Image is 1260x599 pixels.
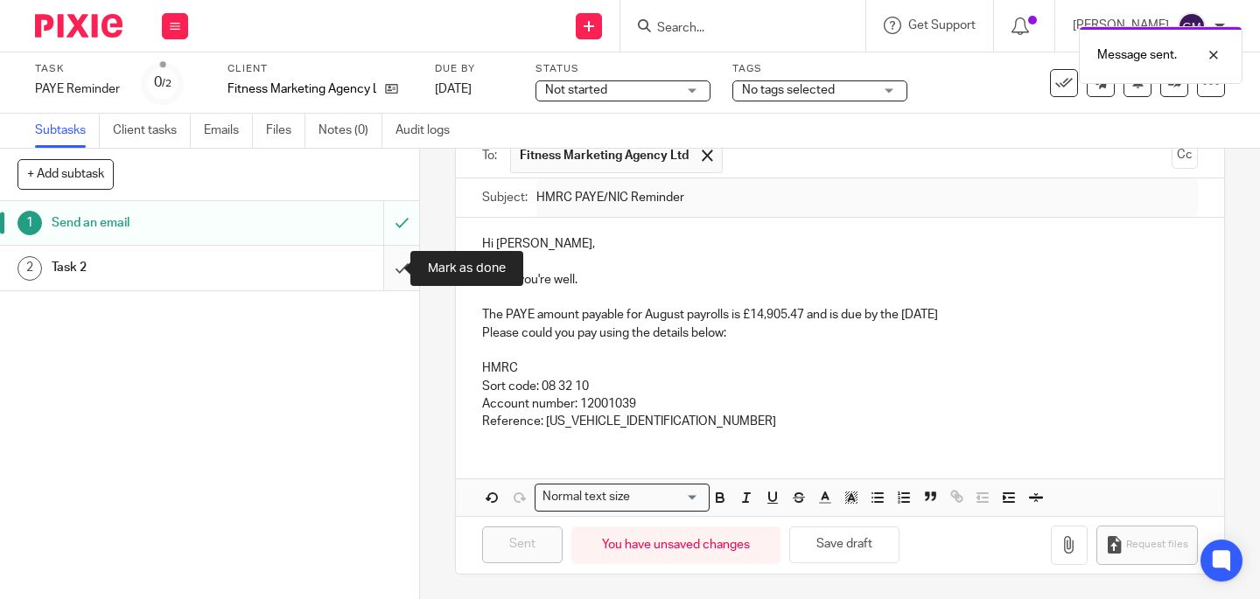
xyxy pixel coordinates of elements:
[482,359,1198,377] p: HMRC
[545,84,607,96] span: Not started
[520,147,689,164] span: Fitness Marketing Agency Ltd
[204,114,253,148] a: Emails
[482,271,1198,289] p: I hope you're well.
[539,488,634,506] span: Normal text size
[35,114,100,148] a: Subtasks
[482,235,1198,253] p: Hi [PERSON_NAME],
[35,80,120,98] div: PAYE Reminder
[113,114,191,148] a: Client tasks
[1097,46,1177,64] p: Message sent.
[482,189,528,206] label: Subject:
[482,147,501,164] label: To:
[17,256,42,281] div: 2
[482,395,1198,413] p: Account number: 12001039
[1178,12,1206,40] img: svg%3E
[1126,538,1188,552] span: Request files
[789,526,899,564] button: Save draft
[162,79,171,88] small: /2
[482,378,1198,395] p: Sort code: 08 32 10
[571,526,780,564] div: You have unsaved changes
[636,488,699,506] input: Search for option
[35,62,120,76] label: Task
[742,84,835,96] span: No tags selected
[35,14,122,38] img: Pixie
[435,83,472,95] span: [DATE]
[154,73,171,93] div: 0
[1172,143,1198,169] button: Cc
[52,210,262,236] h1: Send an email
[17,159,114,189] button: + Add subtask
[227,62,413,76] label: Client
[395,114,463,148] a: Audit logs
[318,114,382,148] a: Notes (0)
[535,484,710,511] div: Search for option
[535,62,710,76] label: Status
[482,413,1198,430] p: Reference: [US_VEHICLE_IDENTIFICATION_NUMBER]
[435,62,514,76] label: Due by
[482,526,563,564] input: Sent
[17,211,42,235] div: 1
[1096,526,1198,565] button: Request files
[227,80,376,98] p: Fitness Marketing Agency Ltd
[482,306,1198,324] p: The PAYE amount payable for August payrolls is £14,905.47 and is due by the [DATE]
[266,114,305,148] a: Files
[52,254,262,281] h1: Task 2
[482,324,1198,342] p: Please could you pay using the details below:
